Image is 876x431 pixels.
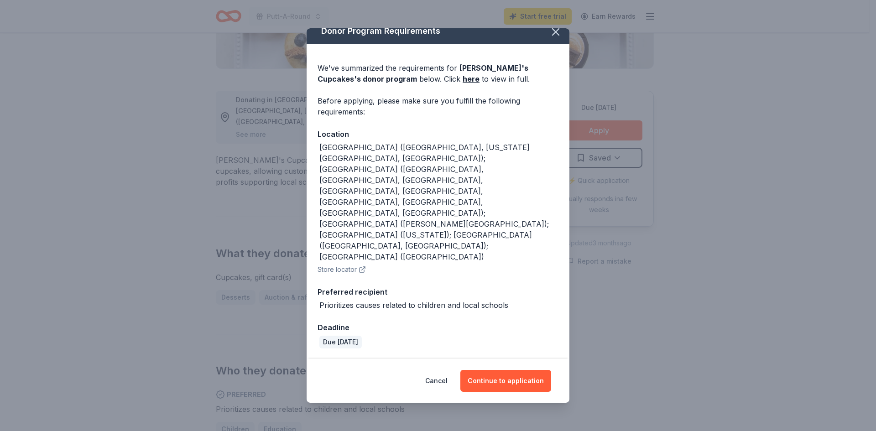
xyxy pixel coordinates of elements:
[319,300,508,311] div: Prioritizes causes related to children and local schools
[425,370,448,392] button: Cancel
[319,142,558,262] div: [GEOGRAPHIC_DATA] ([GEOGRAPHIC_DATA], [US_STATE][GEOGRAPHIC_DATA], [GEOGRAPHIC_DATA]); [GEOGRAPHI...
[318,95,558,117] div: Before applying, please make sure you fulfill the following requirements:
[463,73,480,84] a: here
[460,370,551,392] button: Continue to application
[319,336,362,348] div: Due [DATE]
[318,264,366,275] button: Store locator
[318,128,558,140] div: Location
[318,62,558,84] div: We've summarized the requirements for below. Click to view in full.
[307,18,569,44] div: Donor Program Requirements
[318,286,558,298] div: Preferred recipient
[318,322,558,333] div: Deadline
